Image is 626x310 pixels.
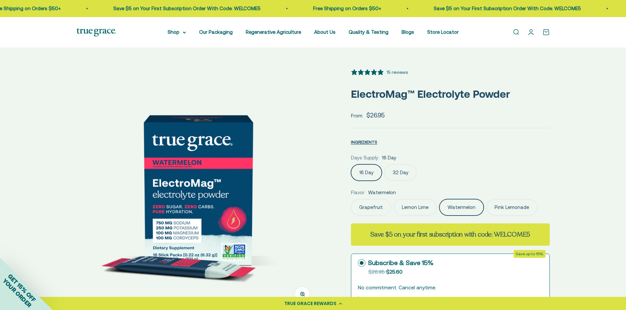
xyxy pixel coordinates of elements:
[314,29,336,35] a: About Us
[351,138,377,146] button: INGREDIENTS
[199,29,233,35] a: Our Packaging
[246,29,301,35] a: Regenerative Agriculture
[87,5,234,12] p: Save $5 on Your First Subscription Order With Code: WELCOME5
[351,69,408,76] button: 5 stars, 15 ratings
[366,110,385,120] sale-price: $26.95
[427,29,459,35] a: Store Locator
[349,29,388,35] a: Quality & Testing
[168,28,186,36] summary: Shop
[368,189,396,196] span: Watermelon
[287,6,355,11] a: Free Shipping on Orders $50+
[402,29,414,35] a: Blogs
[386,69,408,76] div: 15 reviews
[351,189,365,196] legend: Flavor:
[351,112,362,120] span: From
[407,5,555,12] p: Save $5 on Your First Subscription Order With Code: WELCOME5
[382,154,396,162] span: 16 Day
[351,140,377,145] span: INGREDIENTS
[7,273,37,303] span: GET 15% OFF
[370,230,530,239] strong: Save $5 on your first subscription with code: WELCOME5
[284,300,336,307] div: TRUE GRACE REWARDS
[351,86,550,102] p: ElectroMag™ Electrolyte Powder
[351,154,379,162] legend: Days Supply:
[1,277,33,309] span: YOUR ORDER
